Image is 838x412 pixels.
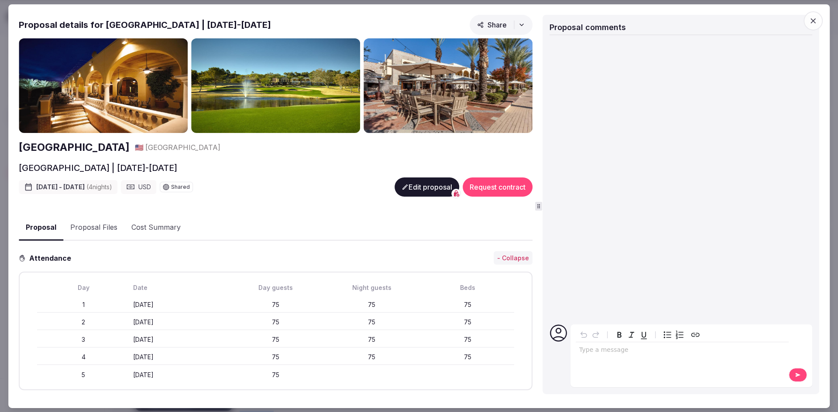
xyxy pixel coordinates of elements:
[133,300,226,309] div: [DATE]
[191,38,360,133] img: Gallery photo 2
[422,300,514,309] div: 75
[37,335,130,344] div: 3
[124,215,188,240] button: Cost Summary
[230,335,322,344] div: 75
[422,318,514,327] div: 75
[133,283,226,292] div: Date
[19,215,63,241] button: Proposal
[422,335,514,344] div: 75
[326,318,418,327] div: 75
[326,300,418,309] div: 75
[37,283,130,292] div: Day
[422,283,514,292] div: Beds
[326,353,418,361] div: 75
[550,22,626,31] span: Proposal comments
[463,177,532,197] button: Request contract
[230,300,322,309] div: 75
[19,38,188,133] img: Gallery photo 1
[230,283,322,292] div: Day guests
[26,253,78,263] h3: Attendance
[689,329,701,341] button: Create link
[673,329,686,341] button: Numbered list
[135,143,144,152] button: 🇺🇸
[661,329,673,341] button: Bulleted list
[326,335,418,344] div: 75
[63,215,124,240] button: Proposal Files
[638,329,650,341] button: Underline
[494,251,532,265] button: - Collapse
[326,283,418,292] div: Night guests
[37,318,130,327] div: 2
[133,353,226,361] div: [DATE]
[133,318,226,327] div: [DATE]
[230,371,322,379] div: 75
[230,353,322,361] div: 75
[19,140,130,155] a: [GEOGRAPHIC_DATA]
[470,14,532,34] button: Share
[625,329,638,341] button: Italic
[145,143,220,152] span: [GEOGRAPHIC_DATA]
[364,38,532,133] img: Gallery photo 3
[121,180,156,194] div: USD
[171,184,190,190] span: Shared
[133,371,226,379] div: [DATE]
[37,371,130,379] div: 5
[661,329,686,341] div: toggle group
[86,183,112,191] span: ( 4 night s )
[19,162,177,174] h2: [GEOGRAPHIC_DATA] | [DATE]-[DATE]
[133,335,226,344] div: [DATE]
[19,18,271,31] h2: Proposal details for [GEOGRAPHIC_DATA] | [DATE]-[DATE]
[395,177,459,197] button: Edit proposal
[230,318,322,327] div: 75
[37,300,130,309] div: 1
[576,342,789,360] div: editable markdown
[37,353,130,361] div: 4
[613,329,625,341] button: Bold
[422,353,514,361] div: 75
[477,20,507,29] span: Share
[36,183,112,191] span: [DATE] - [DATE]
